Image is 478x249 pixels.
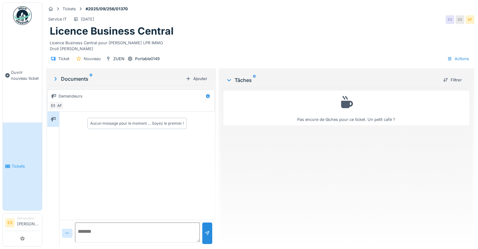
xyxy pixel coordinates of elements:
span: Tickets [12,163,40,169]
div: Documents [52,75,183,83]
li: ES [5,218,15,227]
div: ZUEN [113,56,124,62]
div: Nouveau [84,56,101,62]
div: Filtrer [441,76,464,84]
sup: 0 [90,75,92,83]
div: Ticket [58,56,69,62]
div: AF [55,101,64,110]
img: Badge_color-CXgf-gQk.svg [13,6,32,25]
span: Ouvrir nouveau ticket [11,69,40,81]
div: Aucun message pour le moment … Soyez le premier ! [90,121,184,126]
h1: Licence Business Central [50,25,174,37]
div: [DATE] [81,16,94,22]
div: Actions [444,54,472,63]
div: ES [446,15,454,24]
div: Ajouter [183,74,210,83]
sup: 0 [253,76,256,84]
a: Ouvrir nouveau ticket [3,28,42,122]
li: [PERSON_NAME] [17,216,40,229]
div: Tickets [63,6,76,12]
a: Tickets [3,122,42,211]
div: Tâches [226,76,438,84]
div: AF [466,15,474,24]
div: Portable0149 [135,56,160,62]
div: ES [456,15,464,24]
div: Pas encore de tâches pour ce ticket. Un petit café ? [227,93,465,122]
div: Demandeur [17,216,40,221]
div: Demandeurs [59,93,82,99]
div: Licence Business Central pour [PERSON_NAME] LPR IMMO Droit [PERSON_NAME] [50,37,471,52]
div: ES [49,101,58,110]
div: Service IT [48,16,67,22]
a: ES Demandeur[PERSON_NAME] [5,216,40,231]
strong: #2025/09/256/01370 [83,6,130,12]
